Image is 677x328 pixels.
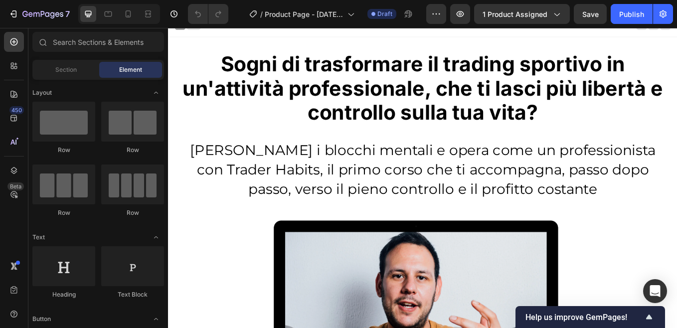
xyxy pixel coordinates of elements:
div: Text Block [101,290,164,299]
div: Heading [32,290,95,299]
div: Publish [619,9,644,19]
span: Product Page - [DATE] 08:03:36 [265,9,343,19]
span: Help us improve GemPages! [525,313,643,322]
button: Save [574,4,607,24]
span: Text [32,233,45,242]
button: Show survey - Help us improve GemPages! [525,311,655,323]
button: 7 [4,4,74,24]
span: Toggle open [148,85,164,101]
span: Element [119,65,142,74]
div: Row [101,146,164,155]
span: Button [32,315,51,324]
input: Search Sections & Elements [32,32,164,52]
iframe: Design area [168,28,677,328]
div: Row [32,146,95,155]
div: Row [32,208,95,217]
span: 1 product assigned [483,9,547,19]
div: Undo/Redo [188,4,228,24]
p: [PERSON_NAME] i blocchi mentali e opera come un professionista con Trader Habits, il primo corso ... [9,132,589,201]
div: Beta [7,182,24,190]
div: 450 [9,106,24,114]
p: 7 [65,8,70,20]
span: Toggle open [148,229,164,245]
span: Layout [32,88,52,97]
span: Section [55,65,77,74]
span: Draft [377,9,392,18]
span: Toggle open [148,311,164,327]
div: Open Intercom Messenger [643,279,667,303]
div: Row [101,208,164,217]
button: Publish [611,4,653,24]
span: Save [582,10,599,18]
button: 1 product assigned [474,4,570,24]
span: / [260,9,263,19]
